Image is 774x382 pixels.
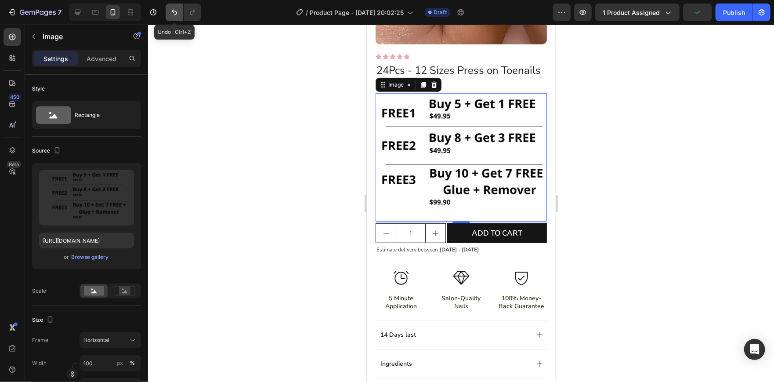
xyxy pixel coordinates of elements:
div: 450 [8,94,21,101]
label: Frame [32,336,48,344]
button: px [127,358,137,368]
div: Size [32,314,55,326]
div: Browse gallery [72,253,109,261]
div: Scale [32,287,46,295]
span: Product Page - [DATE] 20:02:25 [310,8,404,17]
span: or [64,252,69,262]
p: 7 [58,7,61,18]
div: Source [32,145,62,157]
button: % [115,358,125,368]
iframe: Design area [367,25,556,382]
input: https://example.com/image.jpg [39,233,134,248]
label: Width [32,359,47,367]
div: % [130,359,135,367]
span: / [306,8,308,17]
div: Rectangle [75,105,128,125]
span: Horizontal [83,336,109,344]
input: px% [80,355,141,371]
img: preview-image [39,170,134,226]
p: Advanced [87,54,116,63]
div: Open Intercom Messenger [744,339,765,360]
p: Image [43,31,117,42]
button: 7 [4,4,65,21]
span: Draft [434,8,447,16]
div: px [117,359,123,367]
p: Settings [43,54,68,63]
div: Undo/Redo [166,4,201,21]
button: Browse gallery [71,253,109,262]
button: Publish [716,4,752,21]
button: 1 product assigned [595,4,680,21]
div: Beta [7,161,21,168]
span: 1 product assigned [603,8,660,17]
div: Publish [723,8,745,17]
button: Horizontal [80,332,141,348]
div: Style [32,85,45,93]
